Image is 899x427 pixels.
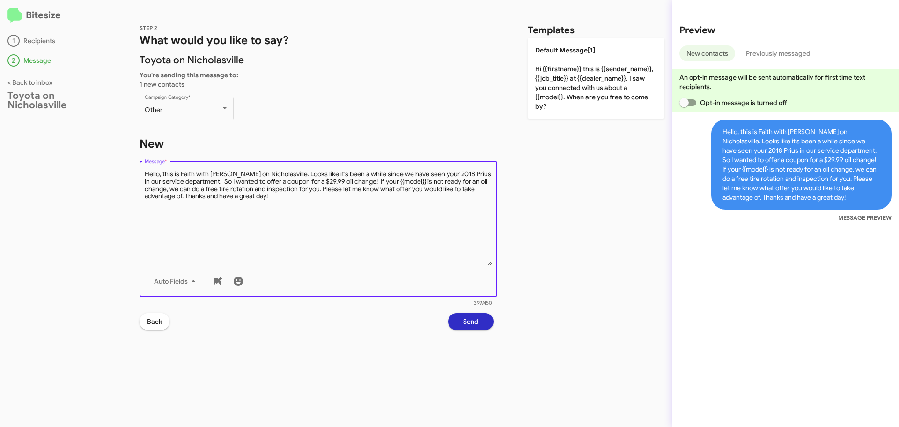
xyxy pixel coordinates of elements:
[140,33,497,48] h1: What would you like to say?
[154,273,199,290] span: Auto Fields
[140,136,497,151] h1: New
[7,54,109,67] div: Message
[7,54,20,67] div: 2
[528,38,664,119] p: Hi {{firstname}} this is {{sender_name}}, {{job_title}} at {{dealer_name}}. I saw you connected w...
[140,313,169,330] button: Back
[679,23,892,38] h2: Preview
[679,73,892,91] p: An opt-in message will be sent automatically for first time text recipients.
[7,35,109,47] div: Recipients
[147,313,162,330] span: Back
[147,273,206,290] button: Auto Fields
[140,71,238,79] b: You're sending this message to:
[140,55,497,65] p: Toyota on Nicholasville
[679,45,735,61] button: New contacts
[711,120,892,210] span: Hello, this is Faith with [PERSON_NAME] on Nicholasville. Looks like it's been a while since we h...
[145,105,162,114] span: Other
[7,8,22,23] img: logo-minimal.svg
[7,78,52,87] a: < Back to inbox
[739,45,818,61] button: Previously messaged
[838,213,892,223] small: MESSAGE PREVIEW
[746,45,811,61] span: Previously messaged
[528,23,575,38] h2: Templates
[463,313,479,330] span: Send
[7,91,109,110] div: Toyota on Nicholasville
[686,45,728,61] span: New contacts
[140,24,157,31] span: STEP 2
[474,300,492,306] mat-hint: 399/450
[448,313,494,330] button: Send
[700,97,787,108] span: Opt-in message is turned off
[7,8,109,23] h2: Bitesize
[7,35,20,47] div: 1
[535,46,595,54] span: Default Message[1]
[140,80,184,89] span: 1 new contacts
